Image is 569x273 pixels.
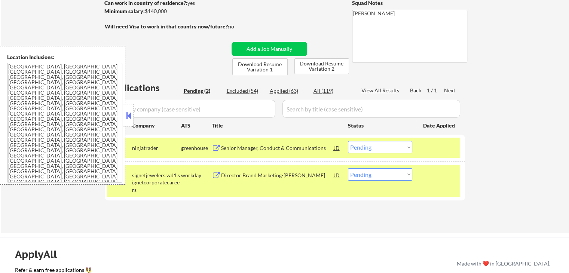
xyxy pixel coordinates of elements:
[184,87,221,95] div: Pending (2)
[423,122,456,129] div: Date Applied
[181,172,212,179] div: workday
[333,141,341,154] div: JD
[361,87,401,94] div: View All Results
[221,172,334,179] div: Director Brand Marketing-[PERSON_NAME]
[294,58,349,74] button: Download Resume Variation 2
[270,87,307,95] div: Applied (63)
[104,8,145,14] strong: Minimum salary:
[132,172,181,194] div: signetjewelers.wd1.signetcorporatecareers
[333,168,341,182] div: JD
[227,87,264,95] div: Excluded (54)
[427,87,444,94] div: 1 / 1
[221,144,334,152] div: Senior Manager, Conduct & Communications
[228,23,250,30] div: no
[313,87,351,95] div: All (119)
[104,7,229,15] div: $140,000
[107,100,275,118] input: Search by company (case sensitive)
[410,87,422,94] div: Back
[7,53,122,61] div: Location Inclusions:
[232,58,288,75] button: Download Resume Variation 1
[105,23,229,30] strong: Will need Visa to work in that country now/future?:
[107,83,181,92] div: Applications
[212,122,341,129] div: Title
[348,119,412,132] div: Status
[181,144,212,152] div: greenhouse
[15,248,65,261] div: ApplyAll
[181,122,212,129] div: ATS
[132,144,181,152] div: ninjatrader
[282,100,460,118] input: Search by title (case sensitive)
[444,87,456,94] div: Next
[132,122,181,129] div: Company
[232,42,307,56] button: Add a Job Manually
